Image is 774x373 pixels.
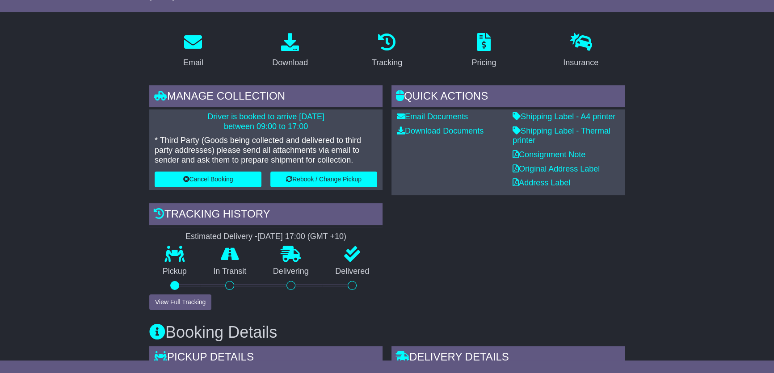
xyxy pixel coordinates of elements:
[391,85,625,109] div: Quick Actions
[155,136,377,165] p: * Third Party (Goods being collected and delivered to third party addresses) please send all atta...
[513,178,570,187] a: Address Label
[155,112,377,131] p: Driver is booked to arrive [DATE] between 09:00 to 17:00
[183,57,203,69] div: Email
[397,112,468,121] a: Email Documents
[272,57,308,69] div: Download
[155,172,261,187] button: Cancel Booking
[513,126,610,145] a: Shipping Label - Thermal printer
[266,30,314,72] a: Download
[471,57,496,69] div: Pricing
[177,30,209,72] a: Email
[513,150,585,159] a: Consignment Note
[513,164,600,173] a: Original Address Label
[149,323,625,341] h3: Booking Details
[257,232,346,242] div: [DATE] 17:00 (GMT +10)
[149,294,211,310] button: View Full Tracking
[513,112,615,121] a: Shipping Label - A4 printer
[466,30,502,72] a: Pricing
[557,30,604,72] a: Insurance
[366,30,408,72] a: Tracking
[270,172,377,187] button: Rebook / Change Pickup
[372,57,402,69] div: Tracking
[149,267,200,277] p: Pickup
[391,346,625,370] div: Delivery Details
[260,267,322,277] p: Delivering
[149,346,383,370] div: Pickup Details
[149,232,383,242] div: Estimated Delivery -
[563,57,598,69] div: Insurance
[397,126,484,135] a: Download Documents
[149,203,383,227] div: Tracking history
[149,85,383,109] div: Manage collection
[322,267,383,277] p: Delivered
[200,267,260,277] p: In Transit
